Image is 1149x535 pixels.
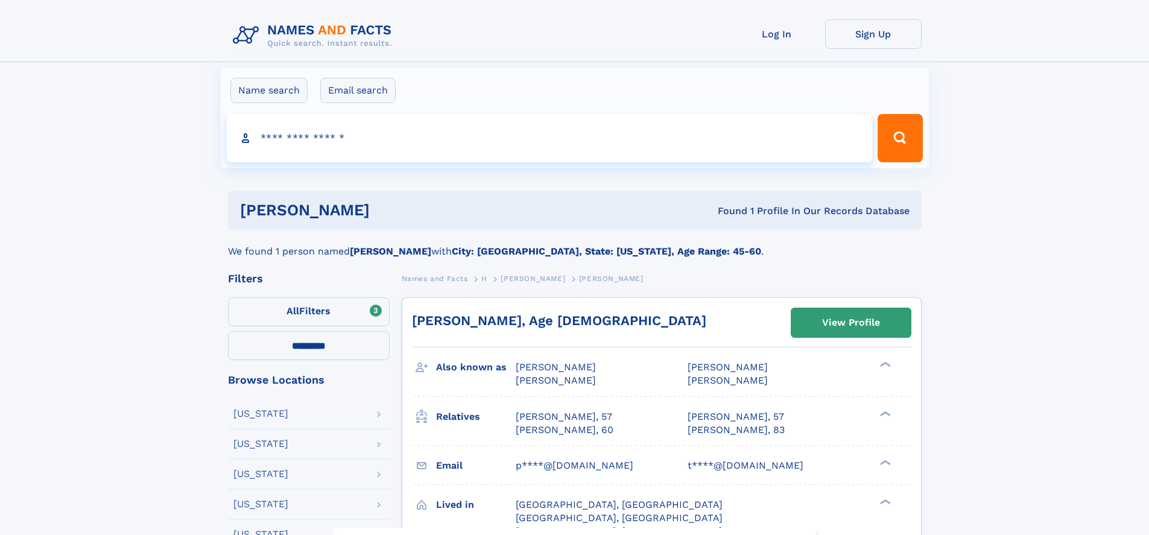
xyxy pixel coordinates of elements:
[543,204,910,218] div: Found 1 Profile In Our Records Database
[230,78,308,103] label: Name search
[481,274,487,283] span: H
[516,499,723,510] span: [GEOGRAPHIC_DATA], [GEOGRAPHIC_DATA]
[877,498,891,505] div: ❯
[286,305,299,317] span: All
[688,410,784,423] a: [PERSON_NAME], 57
[516,410,612,423] a: [PERSON_NAME], 57
[233,469,288,479] div: [US_STATE]
[877,361,891,369] div: ❯
[877,410,891,417] div: ❯
[320,78,396,103] label: Email search
[233,439,288,449] div: [US_STATE]
[412,313,706,328] a: [PERSON_NAME], Age [DEMOGRAPHIC_DATA]
[350,245,431,257] b: [PERSON_NAME]
[822,309,880,337] div: View Profile
[688,423,785,437] a: [PERSON_NAME], 83
[436,455,516,476] h3: Email
[825,19,922,49] a: Sign Up
[228,273,390,284] div: Filters
[516,375,596,386] span: [PERSON_NAME]
[516,423,613,437] a: [PERSON_NAME], 60
[791,308,911,337] a: View Profile
[228,230,922,259] div: We found 1 person named with .
[228,375,390,385] div: Browse Locations
[233,499,288,509] div: [US_STATE]
[501,271,565,286] a: [PERSON_NAME]
[516,512,723,524] span: [GEOGRAPHIC_DATA], [GEOGRAPHIC_DATA]
[481,271,487,286] a: H
[452,245,761,257] b: City: [GEOGRAPHIC_DATA], State: [US_STATE], Age Range: 45-60
[877,458,891,466] div: ❯
[240,203,544,218] h1: [PERSON_NAME]
[878,114,922,162] button: Search Button
[688,375,768,386] span: [PERSON_NAME]
[233,409,288,419] div: [US_STATE]
[688,361,768,373] span: [PERSON_NAME]
[228,19,402,52] img: Logo Names and Facts
[436,357,516,378] h3: Also known as
[436,407,516,427] h3: Relatives
[436,495,516,515] h3: Lived in
[227,114,873,162] input: search input
[729,19,825,49] a: Log In
[402,271,468,286] a: Names and Facts
[228,297,390,326] label: Filters
[516,361,596,373] span: [PERSON_NAME]
[501,274,565,283] span: [PERSON_NAME]
[579,274,644,283] span: [PERSON_NAME]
